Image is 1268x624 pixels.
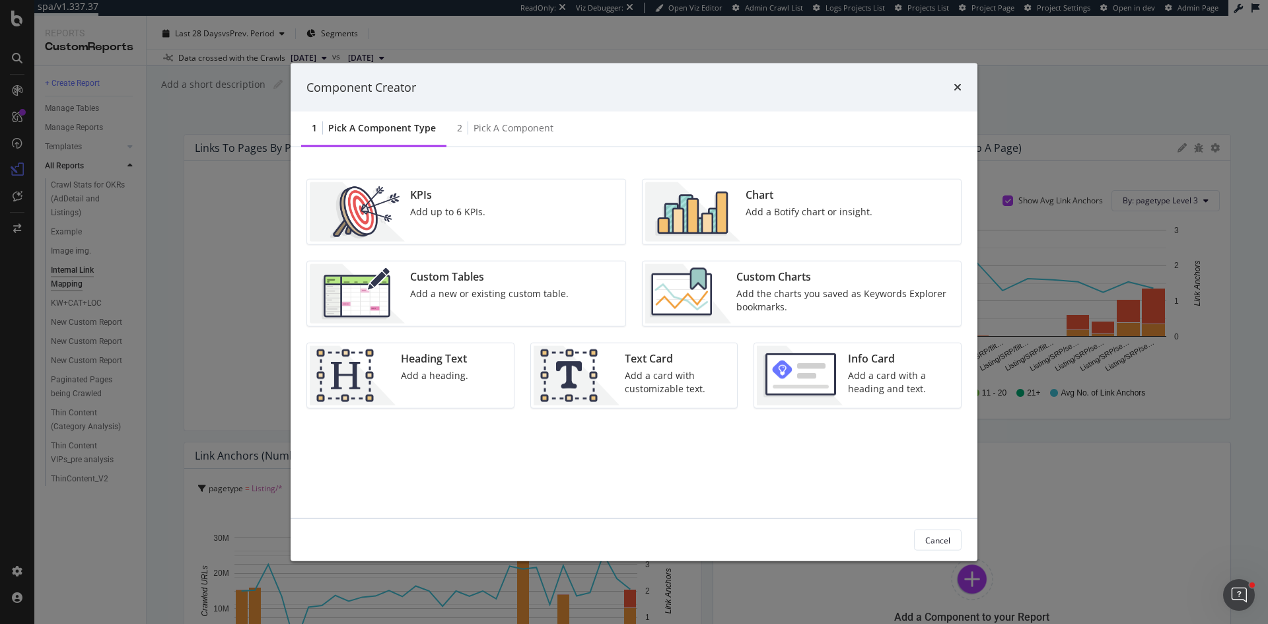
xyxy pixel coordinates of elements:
[312,121,317,135] div: 1
[410,287,569,300] div: Add a new or existing custom table.
[914,530,962,551] button: Cancel
[954,79,962,96] div: times
[736,287,953,314] div: Add the charts you saved as Keywords Explorer bookmarks.
[757,346,843,405] img: 9fcGIRyhgxRLRpur6FCk681sBQ4rDmX99LnU5EkywwAAAAAElFTkSuQmCC
[457,121,462,135] div: 2
[534,346,619,405] img: CIPqJSrR.png
[306,79,416,96] div: Component Creator
[401,351,468,366] div: Heading Text
[410,205,485,219] div: Add up to 6 KPIs.
[625,351,730,366] div: Text Card
[410,269,569,285] div: Custom Tables
[328,121,436,135] div: Pick a Component type
[310,182,405,242] img: __UUOcd1.png
[645,182,740,242] img: BHjNRGjj.png
[848,369,953,396] div: Add a card with a heading and text.
[291,63,977,561] div: modal
[474,121,553,135] div: Pick a Component
[925,534,950,545] div: Cancel
[746,205,872,219] div: Add a Botify chart or insight.
[645,264,731,324] img: Chdk0Fza.png
[310,346,396,405] img: CtJ9-kHf.png
[746,188,872,203] div: Chart
[736,269,953,285] div: Custom Charts
[625,369,730,396] div: Add a card with customizable text.
[310,264,405,324] img: CzM_nd8v.png
[410,188,485,203] div: KPIs
[848,351,953,366] div: Info Card
[401,369,468,382] div: Add a heading.
[1223,579,1255,611] iframe: Intercom live chat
